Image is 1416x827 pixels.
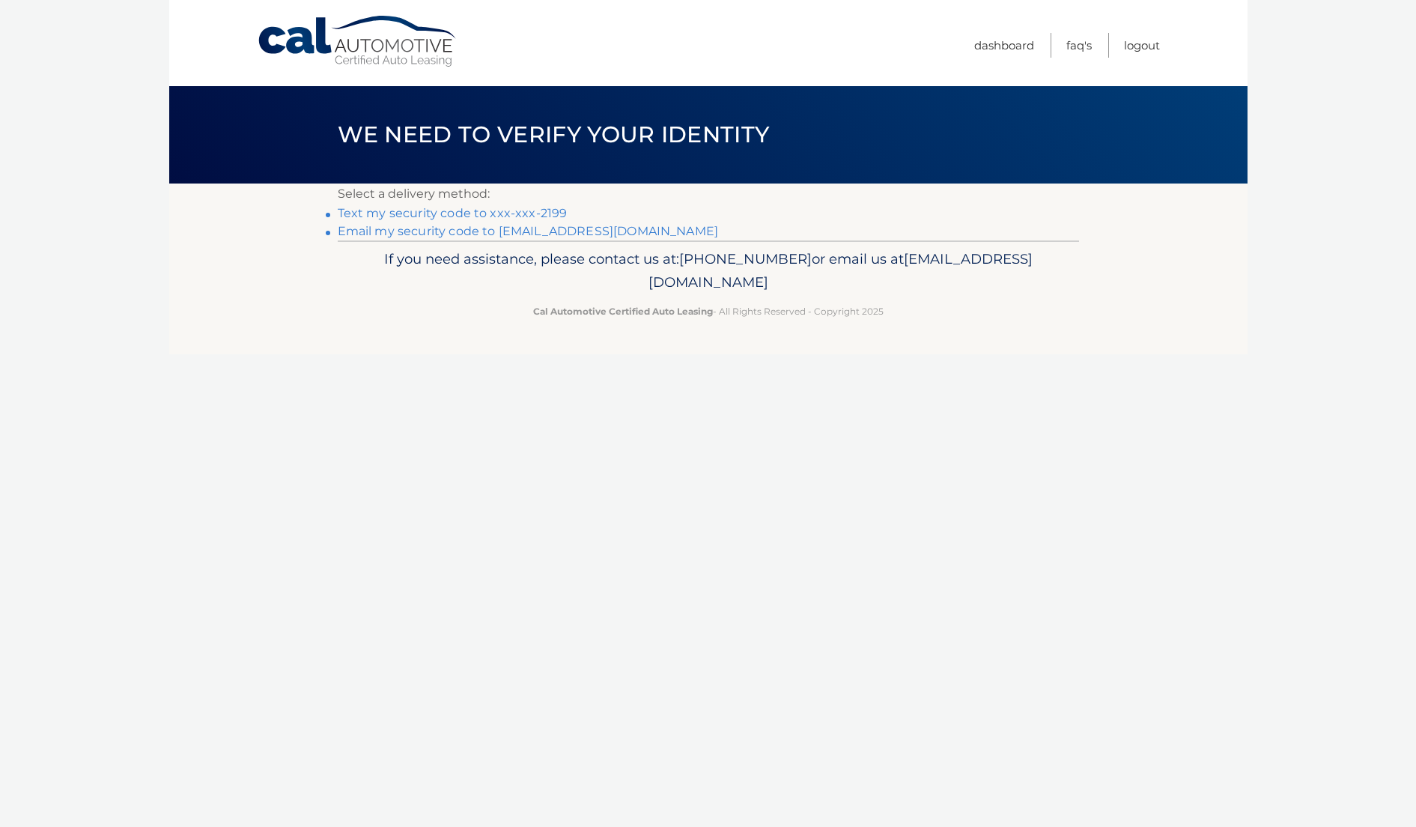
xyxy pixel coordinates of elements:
[1066,33,1092,58] a: FAQ's
[257,15,459,68] a: Cal Automotive
[974,33,1034,58] a: Dashboard
[347,303,1069,319] p: - All Rights Reserved - Copyright 2025
[338,224,719,238] a: Email my security code to [EMAIL_ADDRESS][DOMAIN_NAME]
[338,121,770,148] span: We need to verify your identity
[679,250,812,267] span: [PHONE_NUMBER]
[338,184,1079,205] p: Select a delivery method:
[533,306,713,317] strong: Cal Automotive Certified Auto Leasing
[347,247,1069,295] p: If you need assistance, please contact us at: or email us at
[338,206,568,220] a: Text my security code to xxx-xxx-2199
[1124,33,1160,58] a: Logout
